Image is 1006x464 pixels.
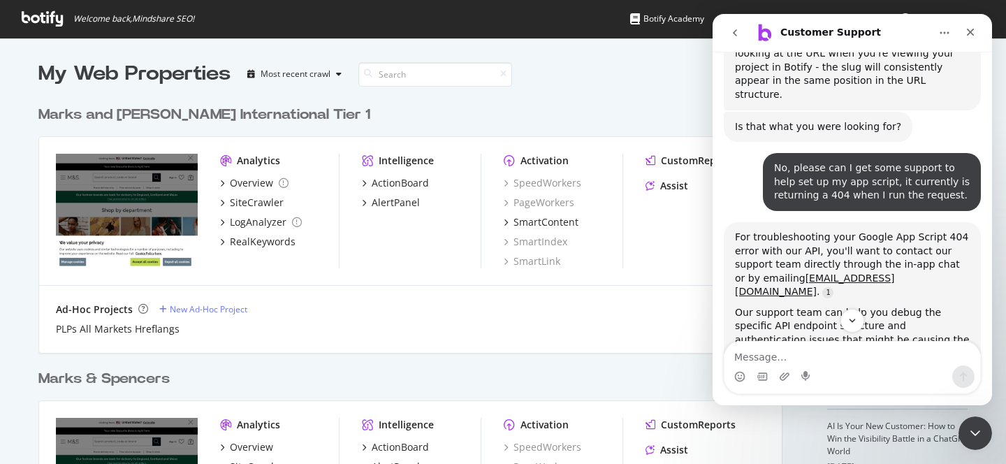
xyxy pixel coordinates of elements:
[261,70,330,78] div: Most recent crawl
[38,369,170,389] div: Marks & Spencers
[504,235,567,249] a: SmartIndex
[889,8,999,30] button: Mindshare SEO
[513,215,578,229] div: SmartContent
[661,418,736,432] div: CustomReports
[362,196,420,210] a: AlertPanel
[242,63,347,85] button: Most recent crawl
[713,14,992,405] iframe: Intercom live chat
[817,12,889,26] div: Organizations
[38,105,370,125] div: Marks and [PERSON_NAME] International Tier 1
[958,416,992,450] iframe: Intercom live chat
[230,440,273,454] div: Overview
[44,357,55,368] button: Gif picker
[504,254,560,268] a: SmartLink
[720,12,801,26] div: Knowledge Base
[240,351,262,374] button: Send a message…
[504,440,581,454] a: SpeedWorkers
[372,440,429,454] div: ActionBoard
[372,196,420,210] div: AlertPanel
[220,440,273,454] a: Overview
[520,154,569,168] div: Activation
[38,369,175,389] a: Marks & Spencers
[917,13,977,24] span: Mindshare SEO
[379,154,434,168] div: Intelligence
[237,418,280,432] div: Analytics
[237,154,280,168] div: Analytics
[38,60,231,88] div: My Web Properties
[362,176,429,190] a: ActionBoard
[646,443,688,457] a: Assist
[827,420,968,457] a: AI Is Your New Customer: How to Win the Visibility Battle in a ChatGPT World
[646,179,688,193] a: Assist
[230,215,286,229] div: LogAnalyzer
[230,196,284,210] div: SiteCrawler
[22,292,257,402] div: Our support team can help you debug the specific API endpoint structure and authentication issues...
[358,62,512,87] input: Search
[504,176,581,190] a: SpeedWorkers
[73,13,194,24] span: Welcome back, Mindshare SEO !
[660,443,688,457] div: Assist
[504,215,578,229] a: SmartContent
[110,273,121,284] a: Source reference 9277755:
[22,217,257,285] div: For troubleshooting your Google App Script 404 error with our API, you'll want to contact our sup...
[220,235,296,249] a: RealKeywords
[362,440,429,454] a: ActionBoard
[230,235,296,249] div: RealKeywords
[56,322,180,336] a: PLPs All Markets Hreflangs
[379,418,434,432] div: Intelligence
[220,176,289,190] a: Overview
[56,154,198,267] img: www.marksandspencer.com
[504,196,574,210] a: PageWorkers
[56,303,133,317] div: Ad-Hoc Projects
[89,357,100,368] button: Start recording
[66,357,78,368] button: Upload attachment
[220,196,284,210] a: SiteCrawler
[372,176,429,190] div: ActionBoard
[128,295,152,319] button: Scroll to bottom
[646,154,736,168] a: CustomReports
[22,259,182,284] a: [EMAIL_ADDRESS][DOMAIN_NAME]
[230,176,273,190] div: Overview
[520,418,569,432] div: Activation
[661,154,736,168] div: CustomReports
[170,303,247,315] div: New Ad-Hoc Project
[220,215,302,229] a: LogAnalyzer
[159,303,247,315] a: New Ad-Hoc Project
[646,418,736,432] a: CustomReports
[38,105,376,125] a: Marks and [PERSON_NAME] International Tier 1
[22,357,33,368] button: Emoji picker
[660,179,688,193] div: Assist
[630,12,704,26] div: Botify Academy
[12,328,268,351] textarea: Message…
